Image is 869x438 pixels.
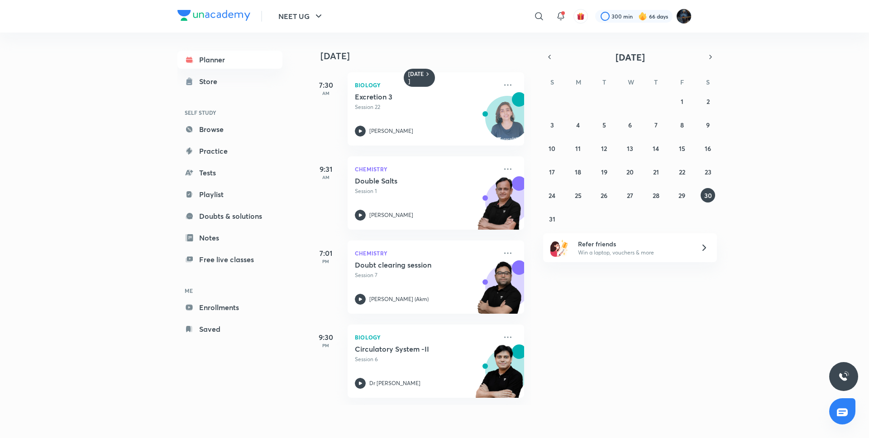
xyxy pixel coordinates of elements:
[602,78,606,86] abbr: Tuesday
[679,144,685,153] abbr: August 15, 2025
[578,249,689,257] p: Win a laptop, vouchers & more
[576,121,580,129] abbr: August 4, 2025
[355,260,468,269] h5: Doubt clearing session
[308,259,344,264] p: PM
[707,97,710,106] abbr: August 2, 2025
[545,118,559,132] button: August 3, 2025
[177,105,282,120] h6: SELF STUDY
[308,248,344,259] h5: 7:01
[320,51,533,61] h4: [DATE]
[474,260,524,323] img: unacademy
[177,229,282,247] a: Notes
[177,120,282,138] a: Browse
[578,239,689,249] h6: Refer friends
[678,191,685,200] abbr: August 29, 2025
[199,76,223,87] div: Store
[706,78,710,86] abbr: Saturday
[573,9,588,24] button: avatar
[355,176,468,185] h5: Double Salts
[675,188,689,203] button: August 29, 2025
[355,164,497,174] p: Chemistry
[550,121,554,129] abbr: August 3, 2025
[355,80,497,90] p: Biology
[571,141,585,155] button: August 11, 2025
[701,118,715,132] button: August 9, 2025
[601,144,607,153] abbr: August 12, 2025
[369,379,420,387] p: Dr [PERSON_NAME]
[679,168,685,176] abbr: August 22, 2025
[177,164,282,182] a: Tests
[474,176,524,239] img: unacademy
[701,188,715,203] button: August 30, 2025
[177,207,282,225] a: Doubts & solutions
[177,10,250,23] a: Company Logo
[550,78,554,86] abbr: Sunday
[649,165,663,179] button: August 21, 2025
[369,295,429,303] p: [PERSON_NAME] (Akm)
[705,144,711,153] abbr: August 16, 2025
[308,332,344,343] h5: 9:30
[369,211,413,219] p: [PERSON_NAME]
[838,371,849,382] img: ttu
[601,191,607,200] abbr: August 26, 2025
[675,141,689,155] button: August 15, 2025
[177,10,250,21] img: Company Logo
[601,168,607,176] abbr: August 19, 2025
[549,168,555,176] abbr: August 17, 2025
[676,9,692,24] img: Purnima Sharma
[355,248,497,259] p: Chemistry
[355,332,497,343] p: Biology
[602,121,606,129] abbr: August 5, 2025
[706,121,710,129] abbr: August 9, 2025
[556,51,704,63] button: [DATE]
[627,191,633,200] abbr: August 27, 2025
[545,165,559,179] button: August 17, 2025
[571,165,585,179] button: August 18, 2025
[597,188,611,203] button: August 26, 2025
[705,168,711,176] abbr: August 23, 2025
[575,168,581,176] abbr: August 18, 2025
[355,355,497,363] p: Session 6
[680,78,684,86] abbr: Friday
[355,187,497,195] p: Session 1
[308,343,344,348] p: PM
[545,188,559,203] button: August 24, 2025
[577,12,585,20] img: avatar
[597,141,611,155] button: August 12, 2025
[649,141,663,155] button: August 14, 2025
[638,12,647,21] img: streak
[653,191,659,200] abbr: August 28, 2025
[623,141,637,155] button: August 13, 2025
[575,144,581,153] abbr: August 11, 2025
[704,191,712,200] abbr: August 30, 2025
[308,90,344,96] p: AM
[654,121,658,129] abbr: August 7, 2025
[571,118,585,132] button: August 4, 2025
[549,144,555,153] abbr: August 10, 2025
[308,174,344,180] p: AM
[701,165,715,179] button: August 23, 2025
[355,92,468,101] h5: Excretion 3
[177,51,282,69] a: Planner
[675,118,689,132] button: August 8, 2025
[628,121,632,129] abbr: August 6, 2025
[474,344,524,407] img: unacademy
[571,188,585,203] button: August 25, 2025
[550,239,568,257] img: referral
[616,51,645,63] span: [DATE]
[654,78,658,86] abbr: Thursday
[675,94,689,108] button: August 1, 2025
[597,118,611,132] button: August 5, 2025
[177,142,282,160] a: Practice
[273,7,329,25] button: NEET UG
[177,320,282,338] a: Saved
[649,118,663,132] button: August 7, 2025
[177,72,282,90] a: Store
[623,188,637,203] button: August 27, 2025
[308,80,344,90] h5: 7:30
[675,165,689,179] button: August 22, 2025
[575,191,582,200] abbr: August 25, 2025
[549,215,555,223] abbr: August 31, 2025
[408,71,424,85] h6: [DATE]
[653,144,659,153] abbr: August 14, 2025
